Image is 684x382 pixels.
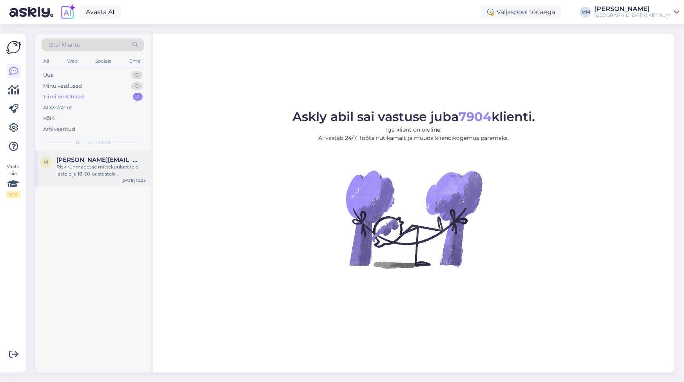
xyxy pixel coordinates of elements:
[43,104,72,112] div: AI Assistent
[76,139,111,146] span: Tiimi vestlused
[43,114,54,122] div: Kõik
[131,71,143,79] div: 0
[594,12,671,18] div: [GEOGRAPHIC_DATA] Kliinikum
[65,56,79,66] div: Web
[60,4,76,20] img: explore-ai
[56,163,146,177] div: Riskirühmadesse mittekuuluvatele lastele ja 18-60-aastastele täiskasvanutele pole vaktsineerimine...
[292,126,535,142] p: Iga klient on oluline. AI vastab 24/7. Tööta nutikamalt ja muuda kliendikogemus paremaks.
[6,40,21,55] img: Askly Logo
[580,7,591,18] div: MM
[128,56,144,66] div: Email
[459,109,492,124] b: 7904
[44,159,48,165] span: m
[6,191,20,198] div: 2 / 3
[122,177,146,183] div: [DATE] 12:05
[43,125,75,133] div: Arhiveeritud
[594,6,671,12] div: [PERSON_NAME]
[43,71,53,79] div: Uus
[94,56,113,66] div: Socials
[43,82,82,90] div: Minu vestlused
[43,93,84,101] div: Tiimi vestlused
[292,109,535,124] span: Askly abil sai vastuse juba klienti.
[481,5,561,19] div: Väljaspool tööaega
[131,82,143,90] div: 0
[343,148,484,290] img: No Chat active
[6,163,20,198] div: Vaata siia
[42,56,51,66] div: All
[79,5,121,19] a: Avasta AI
[594,6,679,18] a: [PERSON_NAME][GEOGRAPHIC_DATA] Kliinikum
[49,41,80,49] span: Otsi kliente
[56,156,138,163] span: martin.kuuskmae@gmail.com
[133,93,143,101] div: 1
